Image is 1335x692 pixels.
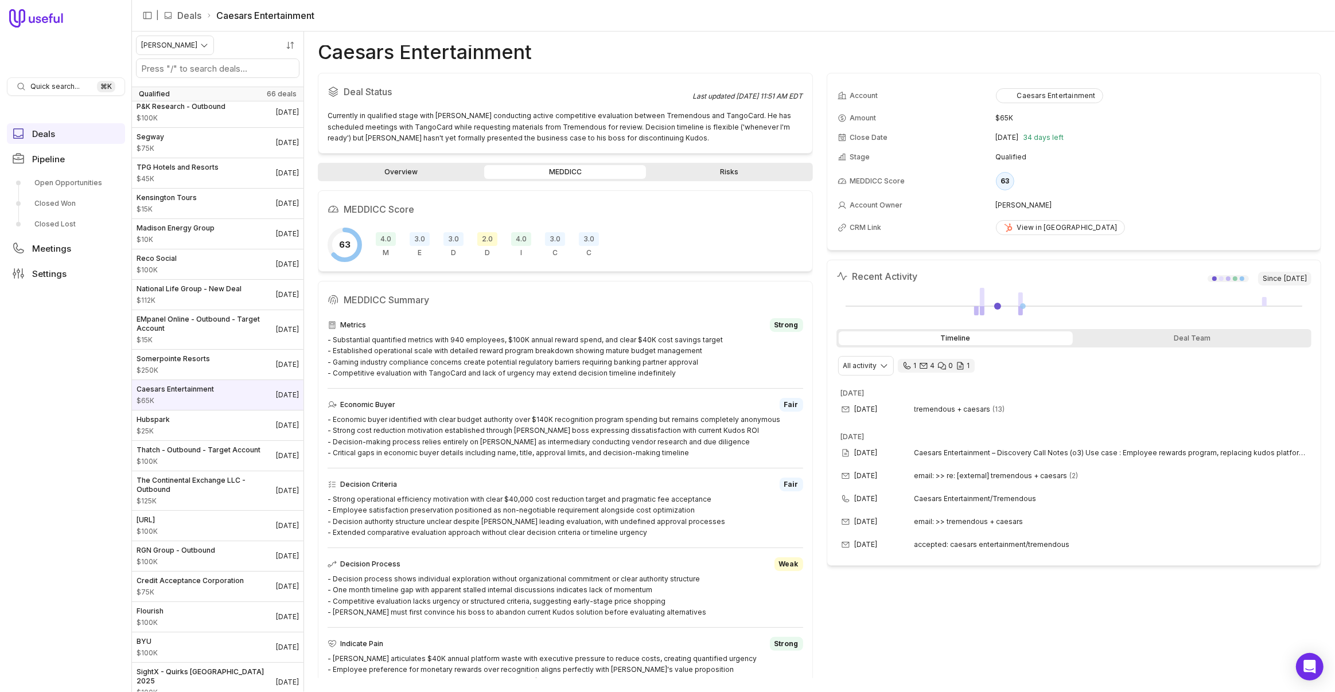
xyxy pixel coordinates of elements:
span: email: >> re: [external] tremendous + caesars [914,471,1068,480]
div: Decision Process [328,557,803,571]
time: Deal Close Date [276,678,299,687]
time: [DATE] [855,405,878,414]
span: 66 deals [267,89,297,99]
time: [DATE] [855,494,878,503]
span: Amount [137,648,158,658]
time: [DATE] [855,540,878,549]
div: Open Intercom Messenger [1296,653,1324,681]
time: Deal Close Date [276,360,299,369]
span: 13 emails in thread [993,405,1005,414]
span: CRM Link [850,223,882,232]
span: Amount [137,496,276,506]
span: Since [1258,272,1311,286]
span: 3.0 [545,232,565,246]
span: [URL] [137,515,158,525]
a: Deals [177,9,201,22]
span: Amount [137,235,215,244]
time: Deal Close Date [276,169,299,178]
span: Amount [137,296,242,305]
span: 4.0 [511,232,531,246]
div: Metrics [376,232,396,257]
time: Deal Close Date [276,486,299,495]
span: Amount [137,427,170,436]
time: Deal Close Date [276,582,299,591]
span: Hubspark [137,415,170,424]
time: [DATE] [841,389,865,397]
span: C [552,248,558,257]
span: Quick search... [30,82,80,91]
span: Flourish [137,607,164,616]
div: - Substantial quantified metrics with 940 employees, $100K annual reward spend, and clear $40K co... [328,334,803,379]
li: Caesars Entertainment [206,9,314,22]
div: Champion [545,232,565,257]
a: Caesars Entertainment$65K[DATE] [132,380,303,410]
span: 34 days left [1023,133,1064,142]
span: BYU [137,637,158,646]
span: Somerpointe Resorts [137,354,210,363]
div: Deal Team [1075,331,1309,345]
span: Amount [137,265,177,275]
span: Amount [137,557,215,566]
h2: MEDDICC Score [328,200,803,218]
span: tremendous + caesars [914,405,991,414]
a: Credit Acceptance Corporation$75K[DATE] [132,572,303,601]
span: Credit Acceptance Corporation [137,576,244,585]
span: Amount [137,205,197,214]
span: RGN Group - Outbound [137,546,215,555]
a: Flourish$100K[DATE] [132,602,303,632]
a: Deals [7,123,125,144]
span: Madison Energy Group [137,224,215,233]
a: Closed Lost [7,215,125,233]
time: Deal Close Date [276,199,299,208]
div: Decision Criteria [328,478,803,491]
span: accepted: caesars entertainment/tremendous [914,540,1070,549]
div: 1 call and 4 email threads [898,359,975,373]
a: Reco Social$100K[DATE] [132,249,303,279]
button: Collapse sidebar [139,7,156,24]
span: M [383,248,389,257]
a: Segway$75K[DATE] [132,128,303,158]
span: Caesars Entertainment/Tremendous [914,494,1294,503]
td: [PERSON_NAME] [996,196,1310,214]
span: Kensington Tours [137,193,197,202]
div: Economic Buyer [328,398,803,412]
span: Amount [137,174,219,183]
a: Thatch - Outbound - Target Account$100K[DATE] [132,441,303,471]
span: E [418,248,422,257]
span: EMpanel Online - Outbound - Target Account [137,315,276,333]
span: Weak [779,560,799,569]
kbd: ⌘ K [97,81,115,92]
a: Madison Energy Group$10K[DATE] [132,219,303,249]
a: Hubspark$25K[DATE] [132,410,303,440]
div: - Strong operational efficiency motivation with clear $40,000 cost reduction target and pragmatic... [328,494,803,538]
span: The Continental Exchange LLC - Outbound [137,476,276,494]
a: EMpanel Online - Outbound - Target Account$15K[DATE] [132,310,303,349]
div: Last updated [693,92,803,101]
a: Somerpointe Resorts$250K[DATE] [132,350,303,380]
time: [DATE] [855,517,878,526]
span: Pipeline [32,155,65,163]
span: 3.0 [443,232,464,246]
span: MEDDICC Score [850,177,905,186]
a: MEDDICC [484,165,646,179]
time: Deal Close Date [276,290,299,299]
div: 63 [996,172,1014,190]
span: Fair [784,480,799,489]
span: Amount [137,144,164,153]
a: Kensington Tours$15K[DATE] [132,189,303,218]
span: Amount [850,114,877,123]
time: Deal Close Date [276,451,299,460]
time: Deal Close Date [276,521,299,530]
time: [DATE] [841,432,865,441]
div: Pipeline submenu [7,174,125,233]
a: View in [GEOGRAPHIC_DATA] [996,220,1125,235]
div: Competition [579,232,599,257]
div: - Economic buyer identified with clear budget authority over $140K recognition program spending b... [328,414,803,459]
button: Sort by [282,37,299,54]
span: Stage [850,153,870,162]
span: Qualified [139,89,170,99]
span: 4.0 [376,232,396,246]
time: Deal Close Date [276,643,299,652]
span: Settings [32,269,67,278]
a: TPG Hotels and Resorts$45K[DATE] [132,158,303,188]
